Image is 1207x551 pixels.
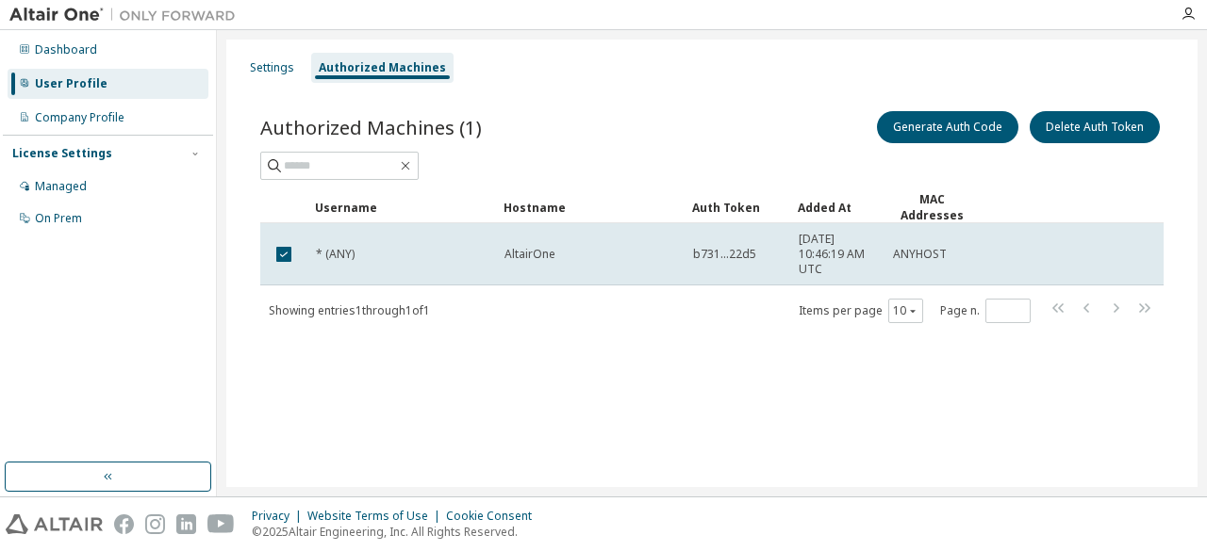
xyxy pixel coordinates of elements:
div: User Profile [35,76,107,91]
span: AltairOne [504,247,555,262]
span: Authorized Machines (1) [260,114,482,140]
div: Company Profile [35,110,124,125]
img: Altair One [9,6,245,24]
div: License Settings [12,146,112,161]
img: youtube.svg [207,514,235,534]
img: linkedin.svg [176,514,196,534]
span: Showing entries 1 through 1 of 1 [269,302,430,318]
span: ANYHOST [893,247,947,262]
span: * (ANY) [316,247,355,262]
button: 10 [893,303,918,318]
div: Hostname [504,192,677,222]
div: On Prem [35,211,82,226]
div: Website Terms of Use [307,509,446,524]
div: Authorized Machines [319,60,446,75]
div: Cookie Consent [446,509,543,524]
div: Added At [798,192,877,222]
span: Page n. [940,299,1031,323]
div: Dashboard [35,42,97,57]
div: Settings [250,60,294,75]
span: b731...22d5 [693,247,756,262]
span: [DATE] 10:46:19 AM UTC [799,232,876,277]
div: Managed [35,179,87,194]
p: © 2025 Altair Engineering, Inc. All Rights Reserved. [252,524,543,540]
div: Auth Token [692,192,783,222]
button: Generate Auth Code [877,111,1018,143]
div: Username [315,192,488,222]
div: Privacy [252,509,307,524]
img: facebook.svg [114,514,134,534]
div: MAC Addresses [892,191,971,223]
img: altair_logo.svg [6,514,103,534]
button: Delete Auth Token [1030,111,1160,143]
span: Items per page [799,299,923,323]
img: instagram.svg [145,514,165,534]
